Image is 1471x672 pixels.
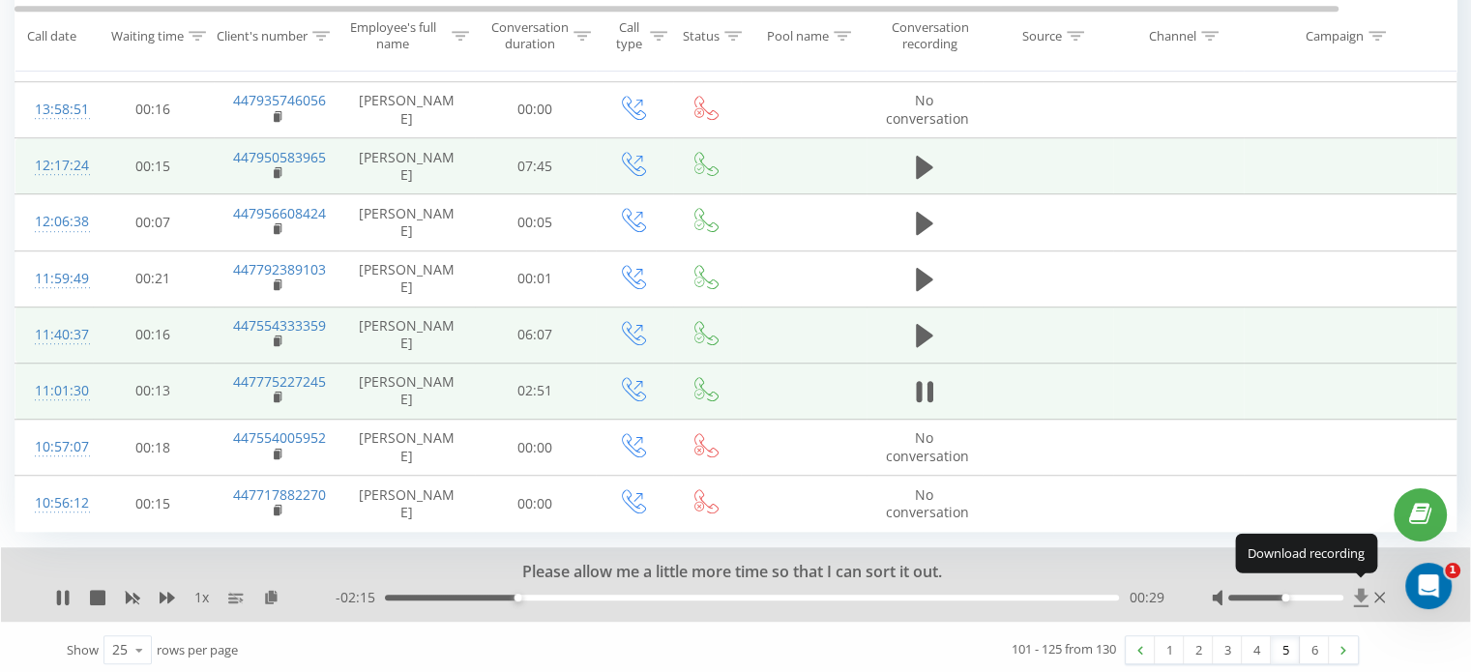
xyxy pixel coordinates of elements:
[1022,28,1062,44] div: Source
[35,428,74,466] div: 10:57:07
[515,594,522,601] div: Accessibility label
[767,28,829,44] div: Pool name
[233,260,326,278] a: 447792389103
[93,476,214,532] td: 00:15
[35,372,74,410] div: 11:01:30
[233,485,326,504] a: 447717882270
[339,138,475,194] td: [PERSON_NAME]
[475,307,596,363] td: 06:07
[886,428,969,464] span: No conversation
[93,194,214,250] td: 00:07
[475,194,596,250] td: 00:05
[157,641,238,658] span: rows per page
[67,641,99,658] span: Show
[27,28,76,44] div: Call date
[475,420,596,476] td: 00:00
[233,204,326,222] a: 447956608424
[1405,563,1452,609] iframe: Intercom live chat
[93,420,214,476] td: 00:18
[475,476,596,532] td: 00:00
[35,147,74,185] div: 12:17:24
[339,20,448,53] div: Employee's full name
[883,20,977,53] div: Conversation recording
[35,91,74,129] div: 13:58:51
[233,372,326,391] a: 447775227245
[111,28,184,44] div: Waiting time
[233,91,326,109] a: 447935746056
[339,420,475,476] td: [PERSON_NAME]
[1235,534,1377,572] div: Download recording
[35,484,74,522] div: 10:56:12
[336,588,385,607] span: - 02:15
[339,194,475,250] td: [PERSON_NAME]
[1213,636,1242,663] a: 3
[339,81,475,137] td: [PERSON_NAME]
[93,138,214,194] td: 00:15
[93,307,214,363] td: 00:16
[1445,563,1460,578] span: 1
[233,148,326,166] a: 447950583965
[339,363,475,419] td: [PERSON_NAME]
[1300,636,1329,663] a: 6
[475,81,596,137] td: 00:00
[35,316,74,354] div: 11:40:37
[1271,636,1300,663] a: 5
[491,20,569,53] div: Conversation duration
[35,260,74,298] div: 11:59:49
[1184,636,1213,663] a: 2
[217,28,308,44] div: Client's number
[189,562,1256,583] div: Please allow me a little more time so that I can sort it out.
[886,91,969,127] span: No conversation
[233,316,326,335] a: 447554333359
[886,485,969,521] span: No conversation
[93,250,214,307] td: 00:21
[1155,636,1184,663] a: 1
[475,138,596,194] td: 07:45
[339,307,475,363] td: [PERSON_NAME]
[112,640,128,659] div: 25
[1149,28,1196,44] div: Channel
[475,250,596,307] td: 00:01
[475,363,596,419] td: 02:51
[1281,594,1289,601] div: Accessibility label
[93,81,214,137] td: 00:16
[683,28,720,44] div: Status
[35,203,74,241] div: 12:06:38
[612,20,645,53] div: Call type
[1306,28,1364,44] div: Campaign
[233,428,326,447] a: 447554005952
[1242,636,1271,663] a: 4
[93,363,214,419] td: 00:13
[1012,639,1116,658] div: 101 - 125 from 130
[194,588,209,607] span: 1 x
[339,250,475,307] td: [PERSON_NAME]
[1129,588,1163,607] span: 00:29
[339,476,475,532] td: [PERSON_NAME]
